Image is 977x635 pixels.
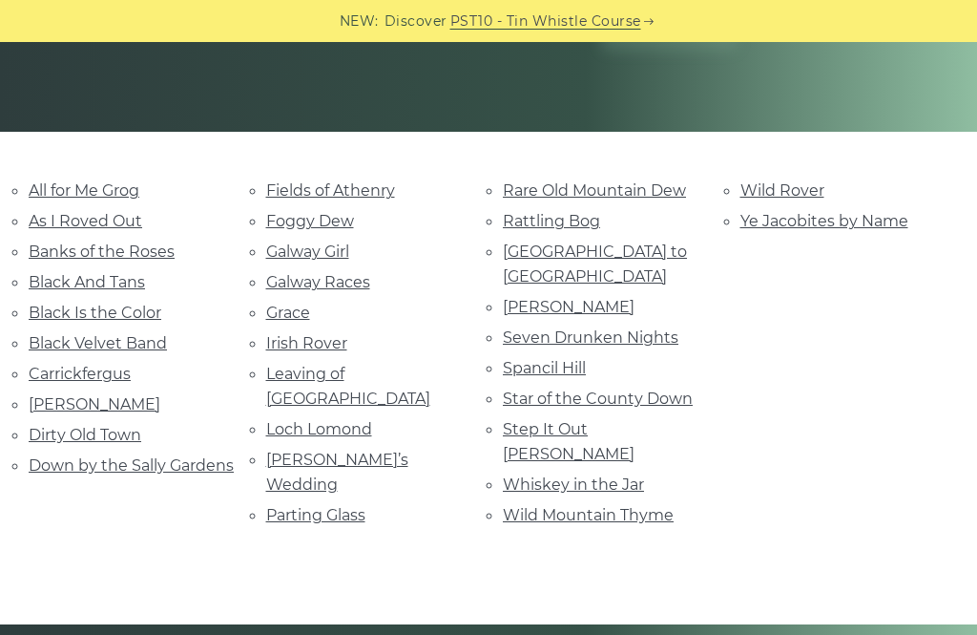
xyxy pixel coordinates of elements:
[503,212,600,230] a: Rattling Bog
[503,243,687,286] a: [GEOGRAPHIC_DATA] to [GEOGRAPHIC_DATA]
[503,328,678,347] a: Seven Drunken Nights
[29,395,160,413] a: [PERSON_NAME]
[450,11,641,32] a: PST10 - Tin Whistle Course
[29,212,142,230] a: As I Roved Out
[503,420,634,463] a: Step It Out [PERSON_NAME]
[29,273,145,291] a: Black And Tans
[29,334,167,352] a: Black Velvet Band
[266,334,347,352] a: Irish Rover
[503,476,644,494] a: Whiskey in the Jar
[266,506,365,524] a: Parting Glass
[29,243,175,261] a: Banks of the Roses
[740,181,824,200] a: Wild Rover
[340,11,379,32] span: NEW:
[29,304,161,322] a: Black Is the Color
[266,273,370,291] a: Galway Races
[503,506,674,524] a: Wild Mountain Thyme
[266,451,408,494] a: [PERSON_NAME]’s Wedding
[266,304,310,322] a: Grace
[266,243,349,261] a: Galway Girl
[503,359,586,377] a: Spancil Hill
[266,420,372,438] a: Loch Lomond
[503,298,634,316] a: [PERSON_NAME]
[29,365,131,383] a: Carrickfergus
[503,390,693,408] a: Star of the County Down
[29,456,234,475] a: Down by the Sally Gardens
[29,181,139,200] a: All for Me Grog
[266,181,395,200] a: Fields of Athenry
[29,426,141,444] a: Dirty Old Town
[385,11,447,32] span: Discover
[503,181,686,200] a: Rare Old Mountain Dew
[266,212,354,230] a: Foggy Dew
[266,365,430,408] a: Leaving of [GEOGRAPHIC_DATA]
[740,212,908,230] a: Ye Jacobites by Name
